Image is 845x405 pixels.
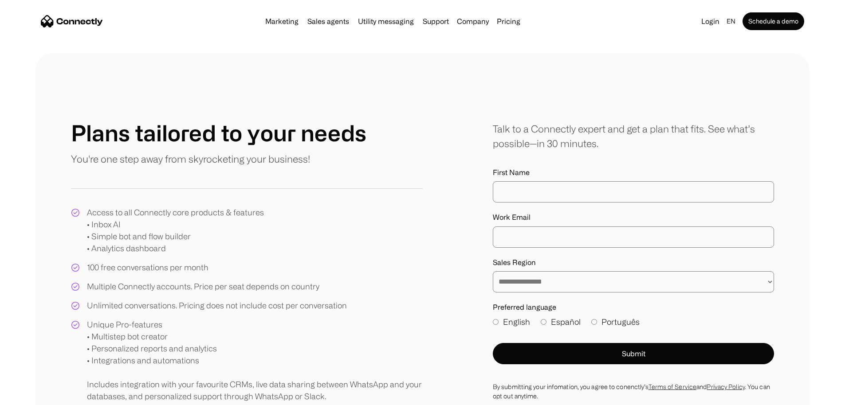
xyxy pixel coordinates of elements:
[18,389,53,402] ul: Language list
[457,15,489,27] div: Company
[493,303,774,312] label: Preferred language
[87,300,347,312] div: Unlimited conversations. Pricing does not include cost per conversation
[591,319,597,325] input: Português
[707,383,744,390] a: Privacy Policy
[541,316,581,328] label: Español
[493,258,774,267] label: Sales Region
[493,18,524,25] a: Pricing
[71,120,366,146] h1: Plans tailored to your needs
[591,316,640,328] label: Português
[71,152,310,166] p: You're one step away from skyrocketing your business!
[87,206,264,254] div: Access to all Connectly core products & features • Inbox AI • Simple bot and flow builder • Analy...
[727,15,735,27] div: en
[493,319,499,325] input: English
[743,12,804,30] a: Schedule a demo
[493,316,530,328] label: English
[698,15,723,27] a: Login
[304,18,353,25] a: Sales agents
[262,18,302,25] a: Marketing
[493,168,774,177] label: First Name
[87,280,319,292] div: Multiple Connectly accounts. Price per seat depends on country
[723,15,741,27] div: en
[9,389,53,402] aside: Language selected: English
[41,15,103,28] a: home
[493,343,774,364] button: Submit
[454,15,491,27] div: Company
[541,319,546,325] input: Español
[648,383,697,390] a: Terms of Service
[493,382,774,401] div: By submitting your infomation, you agree to conenctly’s and . You can opt out anytime.
[493,121,774,151] div: Talk to a Connectly expert and get a plan that fits. See what’s possible—in 30 minutes.
[493,213,774,222] label: Work Email
[419,18,452,25] a: Support
[354,18,417,25] a: Utility messaging
[87,261,208,273] div: 100 free conversations per month
[87,319,423,402] div: Unique Pro-features • Multistep bot creator • Personalized reports and analytics • Integrations a...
